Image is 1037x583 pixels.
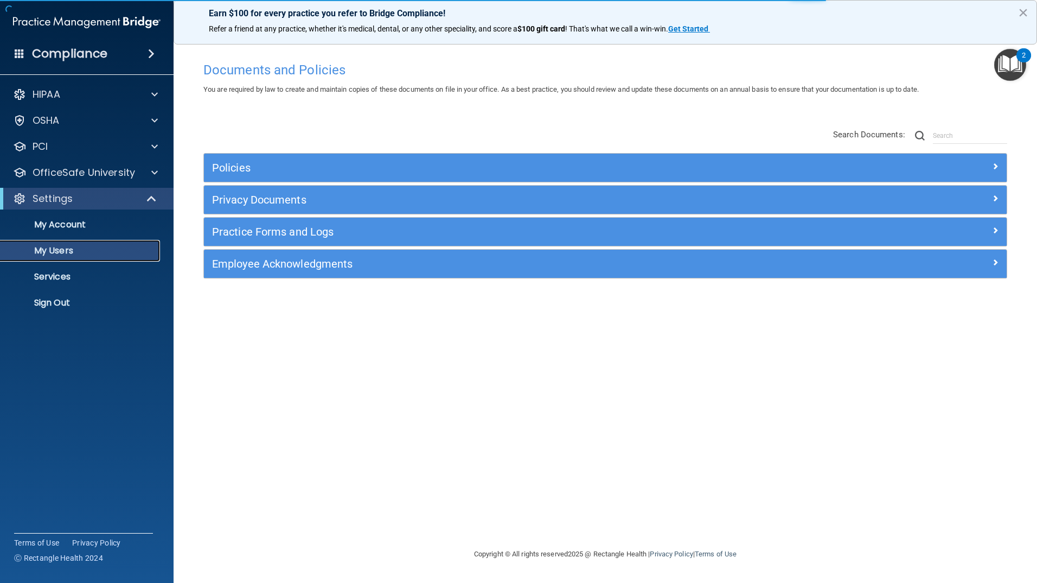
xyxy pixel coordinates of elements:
[7,219,155,230] p: My Account
[668,24,710,33] a: Get Started
[212,191,998,208] a: Privacy Documents
[565,24,668,33] span: ! That's what we call a win-win.
[33,192,73,205] p: Settings
[1022,55,1026,69] div: 2
[13,192,157,205] a: Settings
[13,166,158,179] a: OfficeSafe University
[517,24,565,33] strong: $100 gift card
[33,88,60,101] p: HIPAA
[72,537,121,548] a: Privacy Policy
[650,550,693,558] a: Privacy Policy
[33,140,48,153] p: PCI
[14,537,59,548] a: Terms of Use
[212,159,998,176] a: Policies
[994,49,1026,81] button: Open Resource Center, 2 new notifications
[212,194,798,206] h5: Privacy Documents
[13,11,161,33] img: PMB logo
[915,131,925,141] img: ic-search.3b580494.png
[407,537,803,572] div: Copyright © All rights reserved 2025 @ Rectangle Health | |
[33,166,135,179] p: OfficeSafe University
[7,245,155,256] p: My Users
[1018,4,1028,21] button: Close
[695,550,737,558] a: Terms of Use
[13,114,158,127] a: OSHA
[212,255,998,273] a: Employee Acknowledgments
[668,24,708,33] strong: Get Started
[209,24,517,33] span: Refer a friend at any practice, whether it's medical, dental, or any other speciality, and score a
[13,88,158,101] a: HIPAA
[7,271,155,282] p: Services
[833,130,905,140] span: Search Documents:
[212,223,998,240] a: Practice Forms and Logs
[203,63,1007,77] h4: Documents and Policies
[14,553,103,563] span: Ⓒ Rectangle Health 2024
[212,226,798,238] h5: Practice Forms and Logs
[212,258,798,270] h5: Employee Acknowledgments
[209,8,1002,18] p: Earn $100 for every practice you refer to Bridge Compliance!
[212,162,798,174] h5: Policies
[933,128,1007,144] input: Search
[7,297,155,308] p: Sign Out
[203,85,919,93] span: You are required by law to create and maintain copies of these documents on file in your office. ...
[32,46,107,61] h4: Compliance
[33,114,60,127] p: OSHA
[13,140,158,153] a: PCI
